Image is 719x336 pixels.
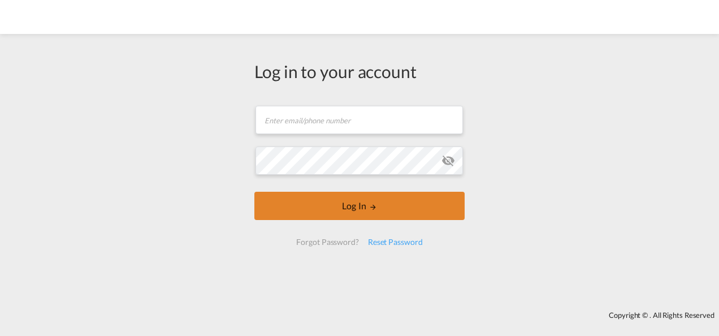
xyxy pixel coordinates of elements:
[363,232,427,252] div: Reset Password
[254,59,465,83] div: Log in to your account
[441,154,455,167] md-icon: icon-eye-off
[255,106,463,134] input: Enter email/phone number
[254,192,465,220] button: LOGIN
[292,232,363,252] div: Forgot Password?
